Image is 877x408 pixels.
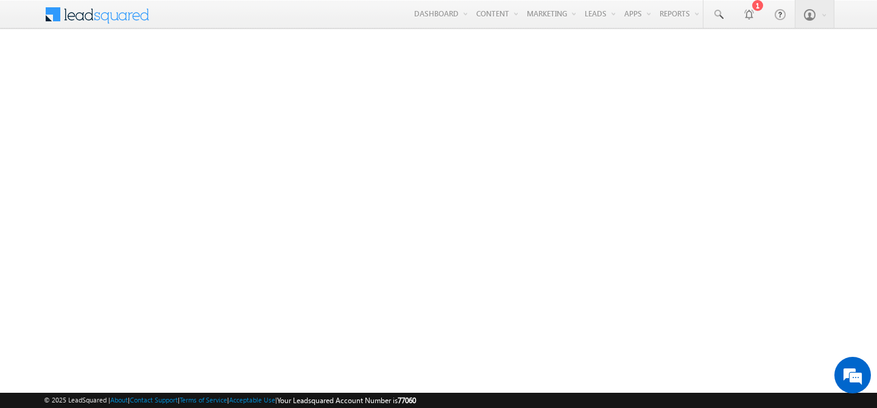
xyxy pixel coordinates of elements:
[44,395,416,406] span: © 2025 LeadSquared | | | | |
[229,396,275,404] a: Acceptable Use
[398,396,416,405] span: 77060
[277,396,416,405] span: Your Leadsquared Account Number is
[110,396,128,404] a: About
[180,396,227,404] a: Terms of Service
[130,396,178,404] a: Contact Support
